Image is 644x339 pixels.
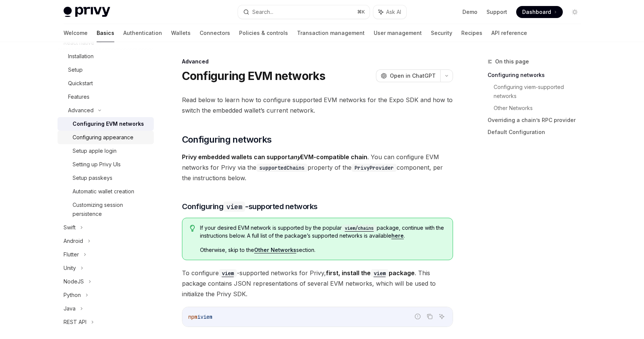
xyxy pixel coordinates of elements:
[488,114,587,126] a: Overriding a chain’s RPC provider
[58,185,154,198] a: Automatic wallet creation
[494,81,587,102] a: Configuring viem-supported networks
[219,269,237,277] a: viem
[252,8,273,17] div: Search...
[376,69,440,82] button: Open in ChatGPT
[461,24,482,42] a: Recipes
[58,77,154,90] a: Quickstart
[495,57,529,66] span: On this page
[386,8,401,16] span: Ask AI
[413,312,423,321] button: Report incorrect code
[64,7,110,17] img: light logo
[58,117,154,131] a: Configuring EVM networks
[522,8,551,16] span: Dashboard
[182,153,367,161] strong: Privy embedded wallets can support EVM-compatible chain
[68,106,94,115] div: Advanced
[256,164,308,172] code: supportedChains
[200,313,212,320] span: viem
[73,160,121,169] div: Setting up Privy UIs
[254,247,296,253] strong: Other Networks
[297,24,365,42] a: Transaction management
[391,232,404,239] a: here
[494,102,587,114] a: Other Networks
[64,223,76,232] div: Swift
[182,268,453,299] span: To configure -supported networks for Privy, . This package contains JSON representations of sever...
[371,269,389,277] a: viem
[491,24,527,42] a: API reference
[462,8,477,16] a: Demo
[342,224,377,231] a: viem/chains
[516,6,563,18] a: Dashboard
[73,187,134,196] div: Automatic wallet creation
[58,171,154,185] a: Setup passkeys
[488,126,587,138] a: Default Configuration
[239,24,288,42] a: Policies & controls
[73,119,144,128] div: Configuring EVM networks
[197,313,200,320] span: i
[123,24,162,42] a: Authentication
[357,9,365,15] span: ⌘ K
[437,312,447,321] button: Ask AI
[64,318,86,327] div: REST API
[64,250,79,259] div: Flutter
[64,264,76,273] div: Unity
[58,198,154,221] a: Customizing session persistence
[58,63,154,77] a: Setup
[486,8,507,16] a: Support
[342,224,377,232] code: viem/chains
[73,146,117,155] div: Setup apple login
[352,164,397,172] code: PrivyProvider
[64,24,88,42] a: Welcome
[200,24,230,42] a: Connectors
[569,6,581,18] button: Toggle dark mode
[190,225,195,232] svg: Tip
[58,90,154,104] a: Features
[64,237,83,246] div: Android
[390,72,436,80] span: Open in ChatGPT
[188,313,197,320] span: npm
[58,50,154,63] a: Installation
[290,153,300,161] em: any
[68,92,89,101] div: Features
[64,277,84,286] div: NodeJS
[73,200,149,218] div: Customizing session persistence
[68,65,83,74] div: Setup
[73,133,133,142] div: Configuring appearance
[182,69,326,83] h1: Configuring EVM networks
[373,5,406,19] button: Ask AI
[73,173,112,182] div: Setup passkeys
[200,246,445,254] span: Otherwise, skip to the section.
[238,5,370,19] button: Search...⌘K
[58,131,154,144] a: Configuring appearance
[326,269,415,277] strong: first, install the package
[182,95,453,116] span: Read below to learn how to configure supported EVM networks for the Expo SDK and how to switch th...
[182,201,318,212] span: Configuring -supported networks
[182,134,272,146] span: Configuring networks
[97,24,114,42] a: Basics
[371,269,389,277] code: viem
[200,224,445,240] span: If your desired EVM network is supported by the popular package, continue with the instructions b...
[182,58,453,65] div: Advanced
[68,79,93,88] div: Quickstart
[64,291,81,300] div: Python
[58,158,154,171] a: Setting up Privy UIs
[64,304,76,313] div: Java
[254,247,296,253] a: Other Networks
[488,69,587,81] a: Configuring networks
[223,202,245,212] code: viem
[425,312,435,321] button: Copy the contents from the code block
[171,24,191,42] a: Wallets
[219,269,237,277] code: viem
[374,24,422,42] a: User management
[58,144,154,158] a: Setup apple login
[182,152,453,183] span: . You can configure EVM networks for Privy via the property of the component, per the instruction...
[68,52,94,61] div: Installation
[431,24,452,42] a: Security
